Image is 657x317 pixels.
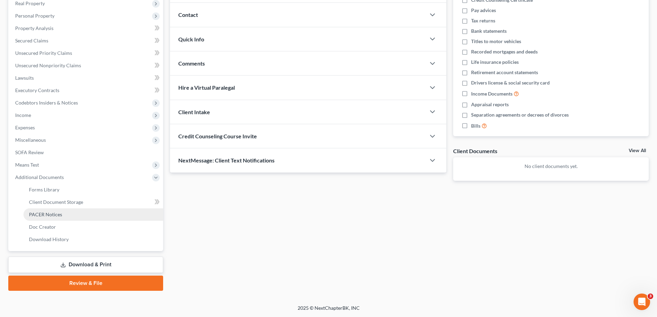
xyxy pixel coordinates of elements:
[471,79,550,86] span: Drivers license & social security card
[471,122,480,129] span: Bills
[471,111,569,118] span: Separation agreements or decrees of divorces
[132,305,525,317] div: 2025 © NextChapterBK, INC
[15,62,81,68] span: Unsecured Nonpriority Claims
[15,162,39,168] span: Means Test
[471,69,538,76] span: Retirement account statements
[23,208,163,221] a: PACER Notices
[15,137,46,143] span: Miscellaneous
[178,36,204,42] span: Quick Info
[178,11,198,18] span: Contact
[471,48,538,55] span: Recorded mortgages and deeds
[15,149,44,155] span: SOFA Review
[471,17,495,24] span: Tax returns
[629,148,646,153] a: View All
[15,38,48,43] span: Secured Claims
[178,84,235,91] span: Hire a Virtual Paralegal
[471,90,512,97] span: Income Documents
[8,257,163,273] a: Download & Print
[178,157,275,164] span: NextMessage: Client Text Notifications
[15,174,64,180] span: Additional Documents
[10,72,163,84] a: Lawsuits
[178,133,257,139] span: Credit Counseling Course Invite
[453,147,497,155] div: Client Documents
[471,38,521,45] span: Titles to motor vehicles
[10,47,163,59] a: Unsecured Priority Claims
[15,25,53,31] span: Property Analysis
[15,50,72,56] span: Unsecured Priority Claims
[15,13,54,19] span: Personal Property
[15,100,78,106] span: Codebtors Insiders & Notices
[23,233,163,246] a: Download History
[15,125,35,130] span: Expenses
[29,236,69,242] span: Download History
[29,211,62,217] span: PACER Notices
[471,59,519,66] span: Life insurance policies
[471,101,509,108] span: Appraisal reports
[178,109,210,115] span: Client Intake
[10,22,163,34] a: Property Analysis
[10,84,163,97] a: Executory Contracts
[23,184,163,196] a: Forms Library
[15,0,45,6] span: Real Property
[471,7,496,14] span: Pay advices
[23,196,163,208] a: Client Document Storage
[15,112,31,118] span: Income
[29,199,83,205] span: Client Document Storage
[10,59,163,72] a: Unsecured Nonpriority Claims
[29,224,56,230] span: Doc Creator
[29,187,59,192] span: Forms Library
[648,294,653,299] span: 3
[8,276,163,291] a: Review & File
[471,28,507,34] span: Bank statements
[10,34,163,47] a: Secured Claims
[15,87,59,93] span: Executory Contracts
[459,163,643,170] p: No client documents yet.
[23,221,163,233] a: Doc Creator
[178,60,205,67] span: Comments
[10,146,163,159] a: SOFA Review
[15,75,34,81] span: Lawsuits
[634,294,650,310] iframe: Intercom live chat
